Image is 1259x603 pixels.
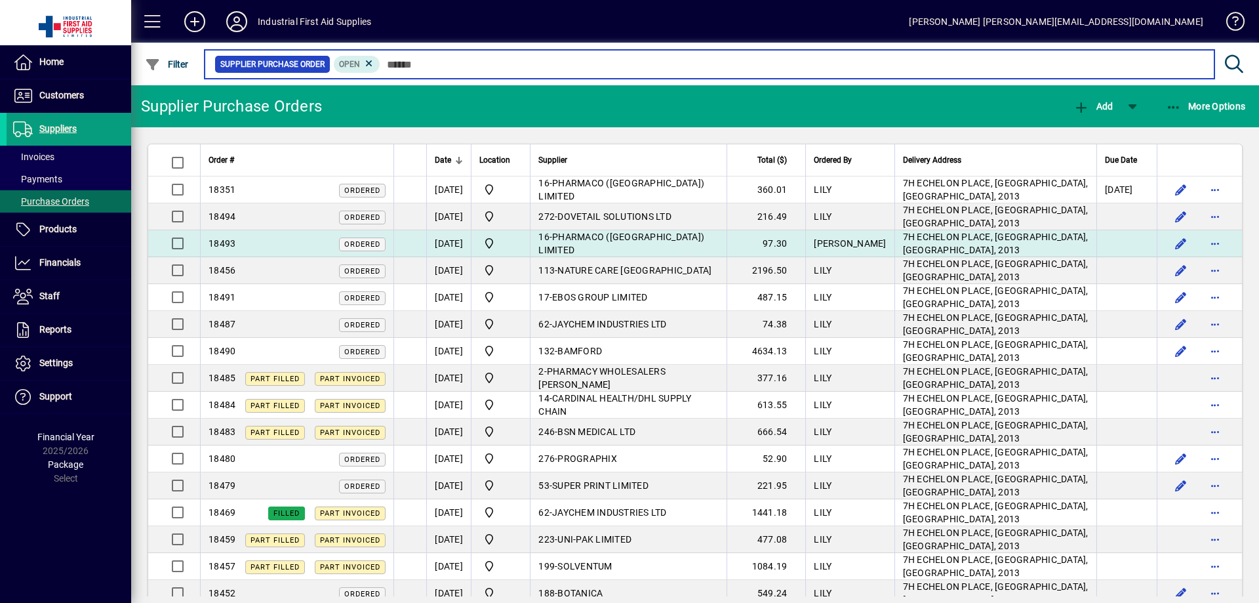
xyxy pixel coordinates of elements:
[209,480,235,491] span: 18479
[1170,475,1191,496] button: Edit
[552,507,667,518] span: JAYCHEM INDUSTRIES LTD
[530,311,727,338] td: -
[426,472,471,499] td: [DATE]
[814,292,831,302] span: LILY
[1205,233,1226,254] button: More options
[727,499,805,526] td: 1441.18
[903,153,961,167] span: Delivery Address
[814,153,886,167] div: Ordered By
[209,561,235,572] span: 18457
[1170,260,1191,281] button: Edit
[1073,101,1113,112] span: Add
[426,526,471,553] td: [DATE]
[1205,260,1226,281] button: More options
[538,393,550,404] span: 14
[894,526,1097,553] td: 7H ECHELON PLACE, [GEOGRAPHIC_DATA], [GEOGRAPHIC_DATA], 2013
[894,419,1097,446] td: 7H ECHELON PLACE, [GEOGRAPHIC_DATA], [GEOGRAPHIC_DATA], 2013
[426,203,471,230] td: [DATE]
[39,257,81,268] span: Financials
[538,426,555,437] span: 246
[727,365,805,392] td: 377.16
[1205,287,1226,308] button: More options
[435,153,463,167] div: Date
[426,365,471,392] td: [DATE]
[209,373,235,383] span: 18485
[209,453,235,464] span: 18480
[894,392,1097,419] td: 7H ECHELON PLACE, [GEOGRAPHIC_DATA], [GEOGRAPHIC_DATA], 2013
[538,319,550,329] span: 62
[538,178,704,201] span: PHARMACO ([GEOGRAPHIC_DATA]) LIMITED
[426,499,471,526] td: [DATE]
[814,319,831,329] span: LILY
[530,230,727,257] td: -
[479,505,522,520] span: INDUSTRIAL FIRST AID SUPPLIES LTD
[530,553,727,580] td: -
[727,472,805,499] td: 221.95
[814,426,831,437] span: LILY
[479,236,522,251] span: INDUSTRIAL FIRST AID SUPPLIES LTD
[258,11,371,32] div: Industrial First Aid Supplies
[727,392,805,419] td: 613.55
[530,526,727,553] td: -
[557,453,617,464] span: PROGRAPHIX
[7,347,131,380] a: Settings
[1205,556,1226,577] button: More options
[538,232,704,255] span: PHARMACO ([GEOGRAPHIC_DATA]) LIMITED
[814,400,831,410] span: LILY
[145,59,189,70] span: Filter
[320,563,380,572] span: Part Invoiced
[814,211,831,222] span: LILY
[339,60,360,69] span: Open
[894,446,1097,472] td: 7H ECHELON PLACE, [GEOGRAPHIC_DATA], [GEOGRAPHIC_DATA], 2013
[530,499,727,526] td: -
[174,10,216,33] button: Add
[7,314,131,346] a: Reports
[426,553,471,580] td: [DATE]
[344,321,380,329] span: Ordered
[557,588,603,598] span: BOTANICA
[220,58,325,71] span: Supplier Purchase Order
[538,507,550,518] span: 62
[250,563,300,572] span: Part Filled
[814,588,831,598] span: LILY
[538,366,544,377] span: 2
[530,203,727,230] td: -
[344,294,380,302] span: Ordered
[39,324,71,335] span: Reports
[479,424,522,440] span: INDUSTRIAL FIRST AID SUPPLIES LTD
[479,370,522,386] span: INDUSTRIAL FIRST AID SUPPLIES LTD
[557,561,612,572] span: SOLVENTUM
[39,90,84,100] span: Customers
[479,478,522,493] span: INDUSTRIAL FIRST AID SUPPLIES LTD
[814,265,831,276] span: LILY
[426,311,471,338] td: [DATE]
[538,346,555,356] span: 132
[894,472,1097,499] td: 7H ECHELON PLACE, [GEOGRAPHIC_DATA], [GEOGRAPHIC_DATA], 2013
[1170,206,1191,227] button: Edit
[557,346,602,356] span: BAMFORD
[538,534,555,545] span: 223
[479,451,522,467] span: INDUSTRIAL FIRST AID SUPPLIES LTD
[894,230,1097,257] td: 7H ECHELON PLACE, [GEOGRAPHIC_DATA], [GEOGRAPHIC_DATA], 2013
[344,590,380,598] span: Ordered
[426,446,471,472] td: [DATE]
[13,152,54,162] span: Invoices
[530,365,727,392] td: -
[39,391,72,402] span: Support
[538,265,555,276] span: 113
[209,534,235,545] span: 18459
[557,211,671,222] span: DOVETAIL SOLUTIONS LTD
[538,588,555,598] span: 188
[13,196,89,207] span: Purchase Orders
[344,348,380,356] span: Ordered
[552,319,667,329] span: JAYCHEM INDUSTRIES LTD
[538,480,550,491] span: 53
[7,213,131,246] a: Products
[1205,502,1226,523] button: More options
[814,373,831,383] span: LILY
[1170,287,1191,308] button: Edit
[7,190,131,213] a: Purchase Orders
[1205,206,1226,227] button: More options
[209,153,386,167] div: Order #
[479,531,522,547] span: INDUSTRIAL FIRST AID SUPPLIES LTD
